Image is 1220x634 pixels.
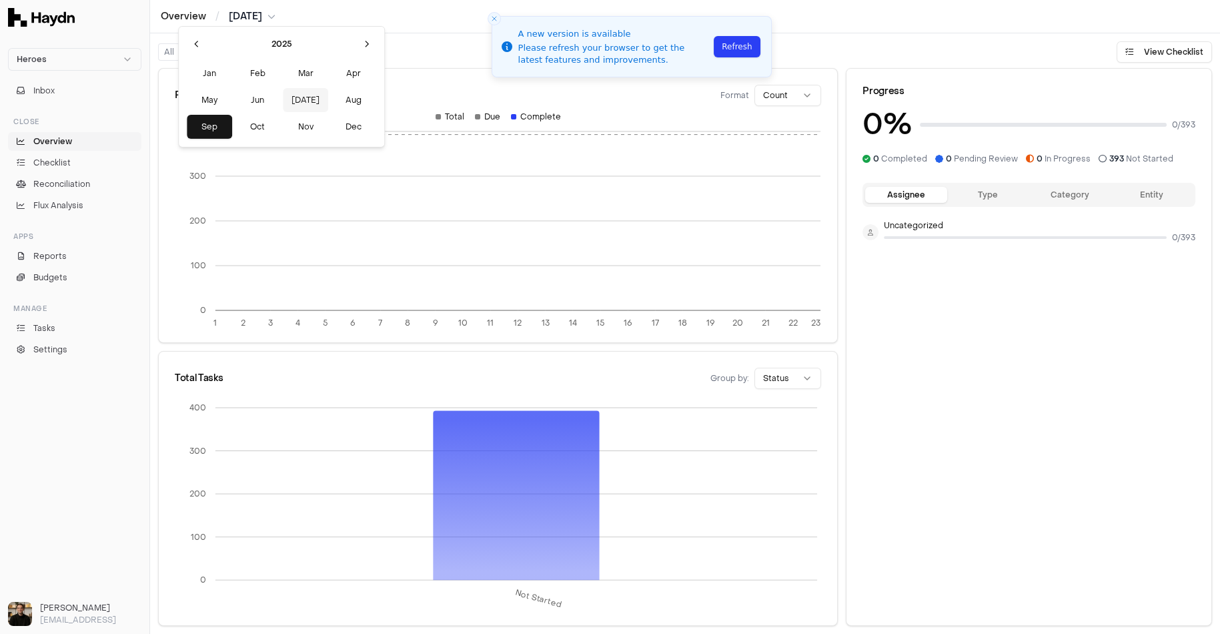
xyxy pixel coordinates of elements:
button: Mar [283,61,328,85]
button: Jun [235,88,280,112]
button: Nov [283,115,328,139]
button: [DATE] [283,88,328,112]
button: Oct [235,115,280,139]
span: 2025 [271,38,292,50]
button: Dec [331,115,376,139]
button: Aug [331,88,376,112]
button: Jan [187,61,232,85]
button: Feb [235,61,280,85]
button: Apr [331,61,376,85]
button: May [187,88,232,112]
button: Sep [187,115,232,139]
